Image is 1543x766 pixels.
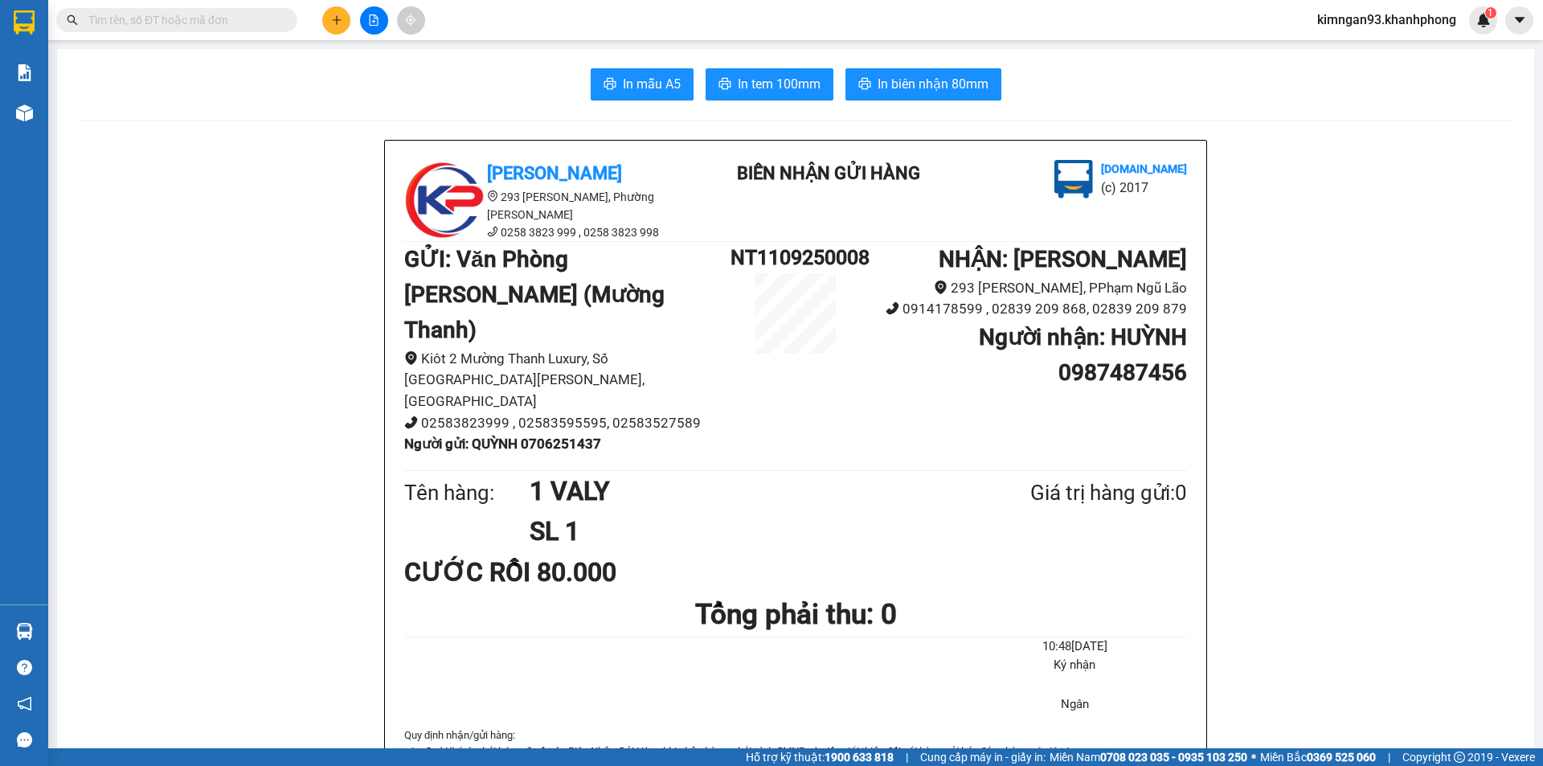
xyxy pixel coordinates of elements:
li: Ngân [963,695,1187,715]
strong: 1900 633 818 [825,751,894,764]
span: printer [604,77,616,92]
img: logo.jpg [404,160,485,240]
li: 293 [PERSON_NAME], Phường [PERSON_NAME] [404,188,694,223]
input: Tìm tên, số ĐT hoặc mã đơn [88,11,278,29]
sup: 1 [1485,7,1496,18]
li: Ký nhận [963,656,1187,675]
img: warehouse-icon [16,623,33,640]
li: (c) 2017 [1101,178,1187,198]
img: solution-icon [16,64,33,81]
div: Tên hàng: [404,477,530,510]
b: Người gửi : QUỲNH 0706251437 [404,436,601,452]
h1: Tổng phải thu: 0 [404,592,1187,637]
span: In mẫu A5 [623,74,681,94]
span: notification [17,696,32,711]
li: Kiôt 2 Mường Thanh Luxury, Số [GEOGRAPHIC_DATA][PERSON_NAME], [GEOGRAPHIC_DATA] [404,348,731,412]
b: BIÊN NHẬN GỬI HÀNG [737,163,920,183]
span: file-add [368,14,379,26]
span: kimngan93.khanhphong [1304,10,1469,30]
button: plus [322,6,350,35]
img: warehouse-icon [16,104,33,121]
li: 293 [PERSON_NAME], PPhạm Ngũ Lão [861,277,1187,299]
b: Người nhận : HUỲNH 0987487456 [979,324,1187,386]
b: GỬI : Văn Phòng [PERSON_NAME] (Mường Thanh) [404,246,665,343]
span: phone [487,226,498,237]
button: file-add [360,6,388,35]
i: Quý Khách phải báo mã số trên Biên Nhận Gửi Hàng khi nhận hàng, phải trình CMND và giấy giới thiệ... [424,745,1070,757]
span: copyright [1454,752,1465,763]
span: | [906,748,908,766]
span: Hỗ trợ kỹ thuật: [746,748,894,766]
img: logo-vxr [14,10,35,35]
span: question-circle [17,660,32,675]
b: [PERSON_NAME] [487,163,622,183]
div: CƯỚC RỒI 80.000 [404,552,662,592]
span: Miền Nam [1050,748,1247,766]
h1: SL 1 [530,511,952,551]
span: environment [934,281,947,294]
span: environment [404,351,418,365]
span: | [1388,748,1390,766]
span: In tem 100mm [738,74,821,94]
button: aim [397,6,425,35]
button: printerIn tem 100mm [706,68,833,100]
div: Giá trị hàng gửi: 0 [952,477,1187,510]
span: Miền Bắc [1260,748,1376,766]
li: 02583823999 , 02583595595, 02583527589 [404,412,731,434]
li: 10:48[DATE] [963,637,1187,657]
span: aim [405,14,416,26]
span: printer [718,77,731,92]
h1: 1 VALY [530,471,952,511]
li: 0258 3823 999 , 0258 3823 998 [404,223,694,241]
span: printer [858,77,871,92]
span: ⚪️ [1251,754,1256,760]
button: printerIn mẫu A5 [591,68,694,100]
img: logo.jpg [1054,160,1093,199]
span: message [17,732,32,748]
button: caret-down [1505,6,1533,35]
span: 1 [1488,7,1493,18]
b: NHẬN : [PERSON_NAME] [939,246,1187,272]
span: search [67,14,78,26]
strong: 0708 023 035 - 0935 103 250 [1100,751,1247,764]
li: 0914178599 , 02839 209 868, 02839 209 879 [861,298,1187,320]
b: [DOMAIN_NAME] [1101,162,1187,175]
span: In biên nhận 80mm [878,74,988,94]
h1: NT1109250008 [731,242,861,273]
span: Cung cấp máy in - giấy in: [920,748,1046,766]
span: environment [487,190,498,202]
span: phone [404,416,418,429]
span: caret-down [1512,13,1527,27]
span: plus [331,14,342,26]
strong: 0369 525 060 [1307,751,1376,764]
button: printerIn biên nhận 80mm [845,68,1001,100]
img: icon-new-feature [1476,13,1491,27]
span: phone [886,301,899,315]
